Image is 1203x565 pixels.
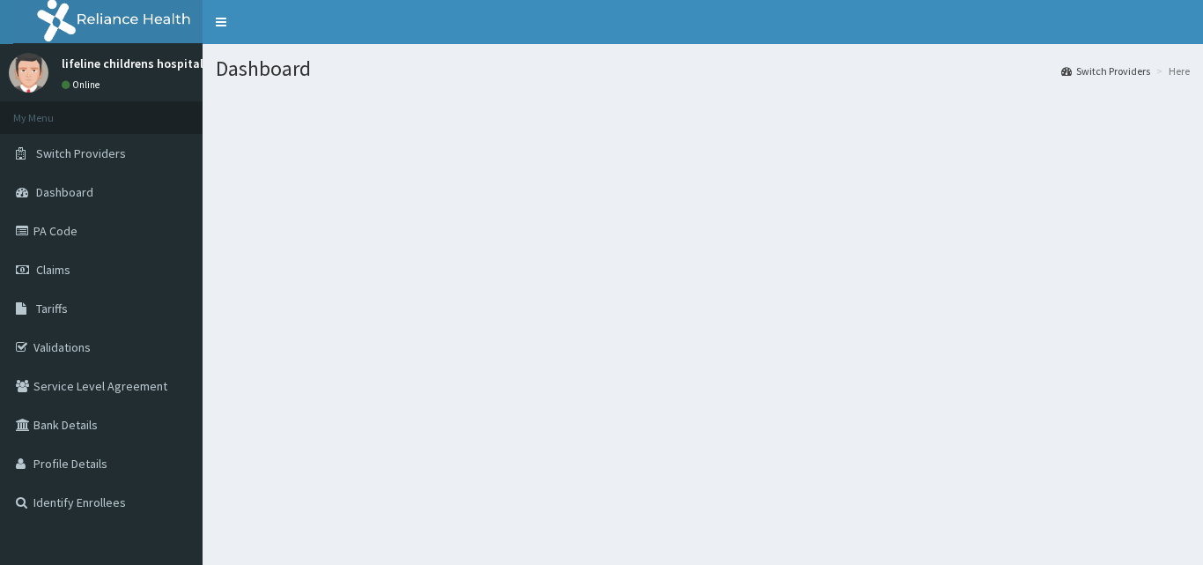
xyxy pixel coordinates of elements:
[36,301,68,316] span: Tariffs
[1061,63,1150,78] a: Switch Providers
[36,145,126,161] span: Switch Providers
[36,262,70,278] span: Claims
[36,184,93,200] span: Dashboard
[216,57,1190,80] h1: Dashboard
[62,57,203,70] p: lifeline childrens hospital
[1152,63,1190,78] li: Here
[62,78,104,91] a: Online
[9,53,48,93] img: User Image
